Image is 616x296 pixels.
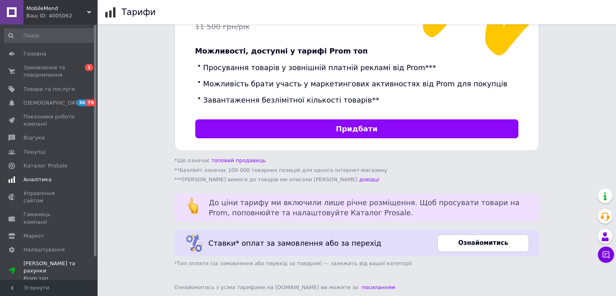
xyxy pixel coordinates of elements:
a: Придбати [195,119,518,138]
span: Управління сайтом [23,190,75,204]
span: 30 [77,99,86,106]
a: топовий продавець [209,157,266,163]
span: Замовлення та повідомлення [23,64,75,79]
span: MobileMend [26,5,87,12]
span: Ознайомитись з усіма тарифами на [DOMAIN_NAME] ви можете за [175,284,395,290]
span: Можливості, доступні у тарифі Prom топ [195,47,368,55]
h1: Тарифи [121,7,156,17]
span: Головна [23,50,46,58]
span: **Безліміт означає 100 000 товарних позицій для одного інтернет-магазину [175,167,387,173]
a: посиланням [360,284,395,290]
span: Каталог ProSale [23,162,67,169]
span: 79 [86,99,96,106]
div: Ваш ID: 4005062 [26,12,97,19]
span: 1 [85,64,93,71]
span: До ціни тарифу ми включили лише річне розміщення. Щоб просувати товари на Prom, поповнюйте та нал... [209,198,520,217]
span: Можливість брати участь у маркетингових активностях від Prom для покупців [203,79,507,88]
img: Картинка відсотків [185,234,202,252]
span: Налаштування [23,246,65,253]
span: Маркет [23,232,44,240]
span: Товари та послуги [23,86,75,93]
a: Ознайомитись [437,234,529,252]
span: Відгуки [23,134,45,142]
span: Покупці [23,148,45,156]
img: :point_up_2: [188,197,200,214]
div: Prom топ [23,275,97,282]
span: Аналітика [23,176,51,183]
span: Ставки* оплат за замовлення або за перехід [209,239,382,247]
input: Пошук [4,28,96,43]
span: [DEMOGRAPHIC_DATA] [23,99,83,107]
span: *Тип оплати (за замовлення або перехід за товаром) — залежить від вашої категорії [175,260,539,267]
span: Завантаження безлімітної кількості товарів** [203,96,379,104]
span: Просування товарів у зовнішній платній рекламі від Prom*** [203,63,436,72]
span: *Що означає [175,157,266,163]
span: ***[PERSON_NAME] вимоги до товарів ми описали [PERSON_NAME] [175,176,379,182]
span: [PERSON_NAME] та рахунки [23,260,97,282]
span: Гаманець компанії [23,211,75,225]
button: Чат з покупцем [598,247,614,263]
span: Ознайомитись [458,239,508,247]
a: довідці [358,176,379,182]
span: 11 500 грн/рік [195,22,250,31]
span: Показники роботи компанії [23,113,75,128]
